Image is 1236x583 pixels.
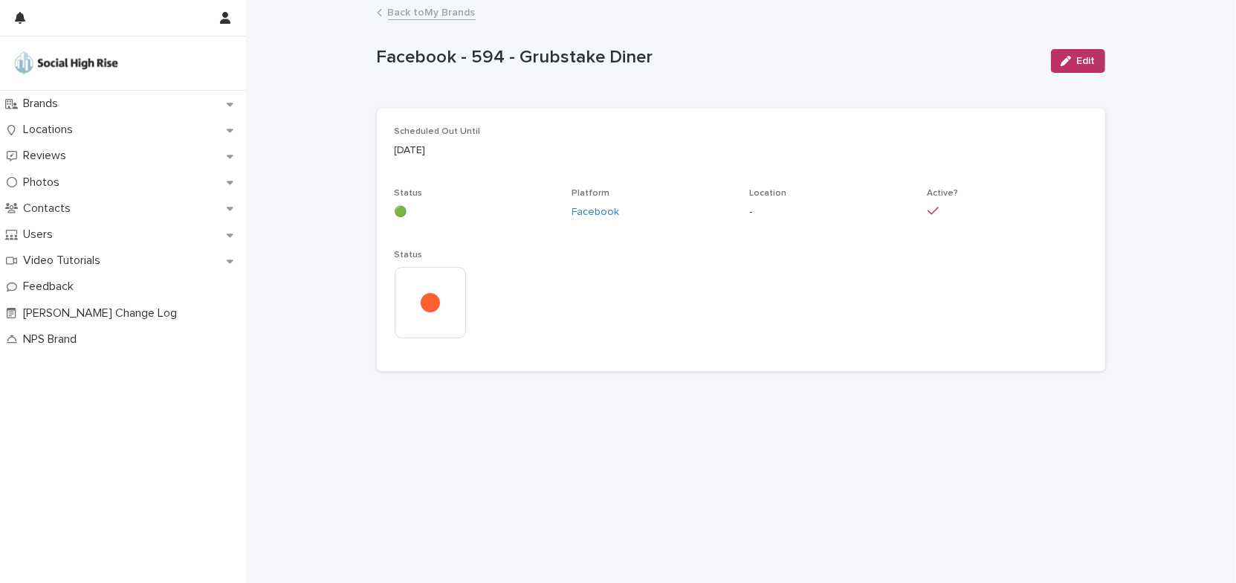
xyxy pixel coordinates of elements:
a: Back toMy Brands [388,3,476,20]
span: Location [750,189,787,198]
span: Platform [572,189,610,198]
span: Status [395,251,423,260]
p: Photos [17,175,71,190]
p: Facebook - 594 - Grubstake Diner [377,47,1039,68]
p: [PERSON_NAME] Change Log [17,306,189,321]
a: Facebook [572,204,620,220]
p: Reviews [17,149,78,163]
p: Video Tutorials [17,254,112,268]
p: - [750,204,910,220]
p: NPS Brand [17,332,88,347]
img: o5DnuTxEQV6sW9jFYBBf [12,48,120,78]
p: 🟢 [395,204,554,220]
p: Brands [17,97,70,111]
span: Active? [928,189,959,198]
span: Scheduled Out Until [395,127,481,136]
p: Feedback [17,280,85,294]
span: Status [395,189,423,198]
span: Edit [1077,56,1096,66]
p: Users [17,228,65,242]
p: Locations [17,123,85,137]
button: Edit [1051,49,1105,73]
p: Contacts [17,202,82,216]
p: [DATE] [395,143,1087,158]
